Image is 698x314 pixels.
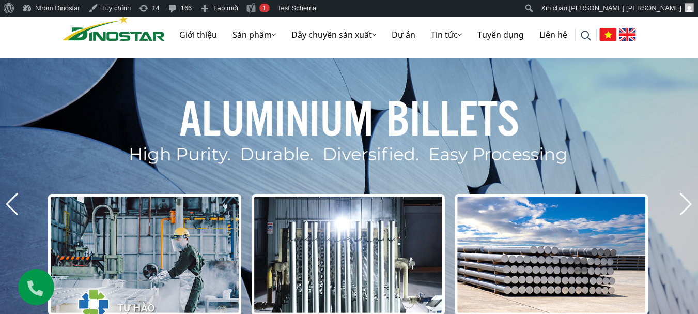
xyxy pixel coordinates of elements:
a: Liên hệ [532,18,575,51]
a: Nhôm Dinostar [63,13,165,40]
div: Previous slide [5,193,19,216]
span: 1 [262,4,266,12]
div: Next slide [679,193,693,216]
a: Tin tức [423,18,470,51]
span: [PERSON_NAME] [PERSON_NAME] [569,4,681,12]
a: Dự án [384,18,423,51]
img: Tiếng Việt [599,28,616,41]
a: Tuyển dụng [470,18,532,51]
img: English [619,28,636,41]
a: Dây chuyền sản xuất [284,18,384,51]
a: Giới thiệu [172,18,225,51]
a: Sản phẩm [225,18,284,51]
img: Nhôm Dinostar [63,15,165,41]
img: search [581,31,591,41]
